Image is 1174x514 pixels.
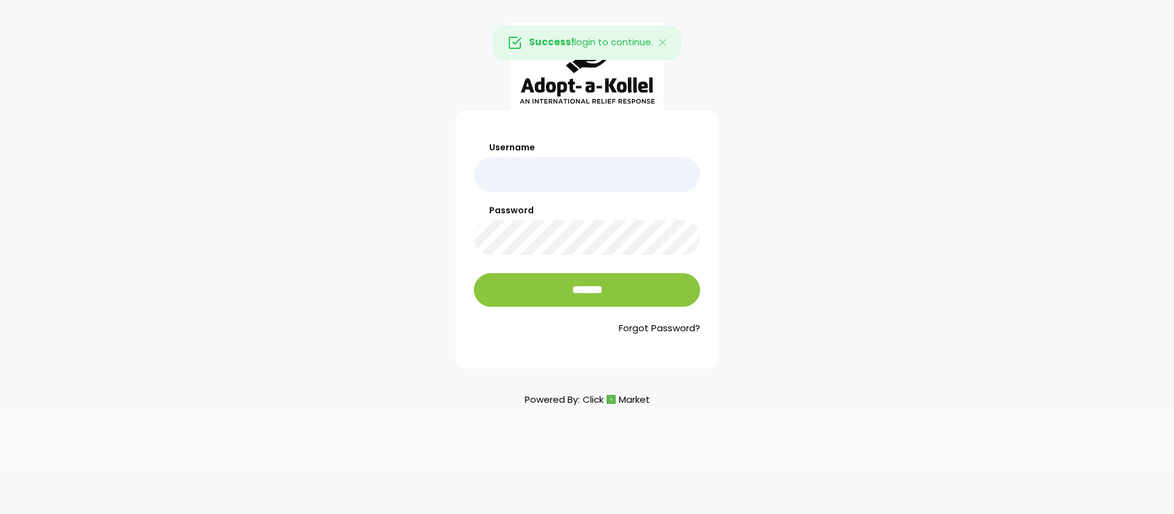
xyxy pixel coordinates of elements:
div: login to continue. [493,26,681,60]
label: Username [474,141,700,154]
a: ClickMarket [583,391,650,408]
p: Powered By: [525,391,650,408]
strong: Success! [529,35,574,48]
img: cm_icon.png [607,395,616,404]
a: Forgot Password? [474,321,700,336]
img: aak_logo_sm.jpeg [511,23,663,111]
button: Close [646,26,681,59]
label: Password [474,204,700,217]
